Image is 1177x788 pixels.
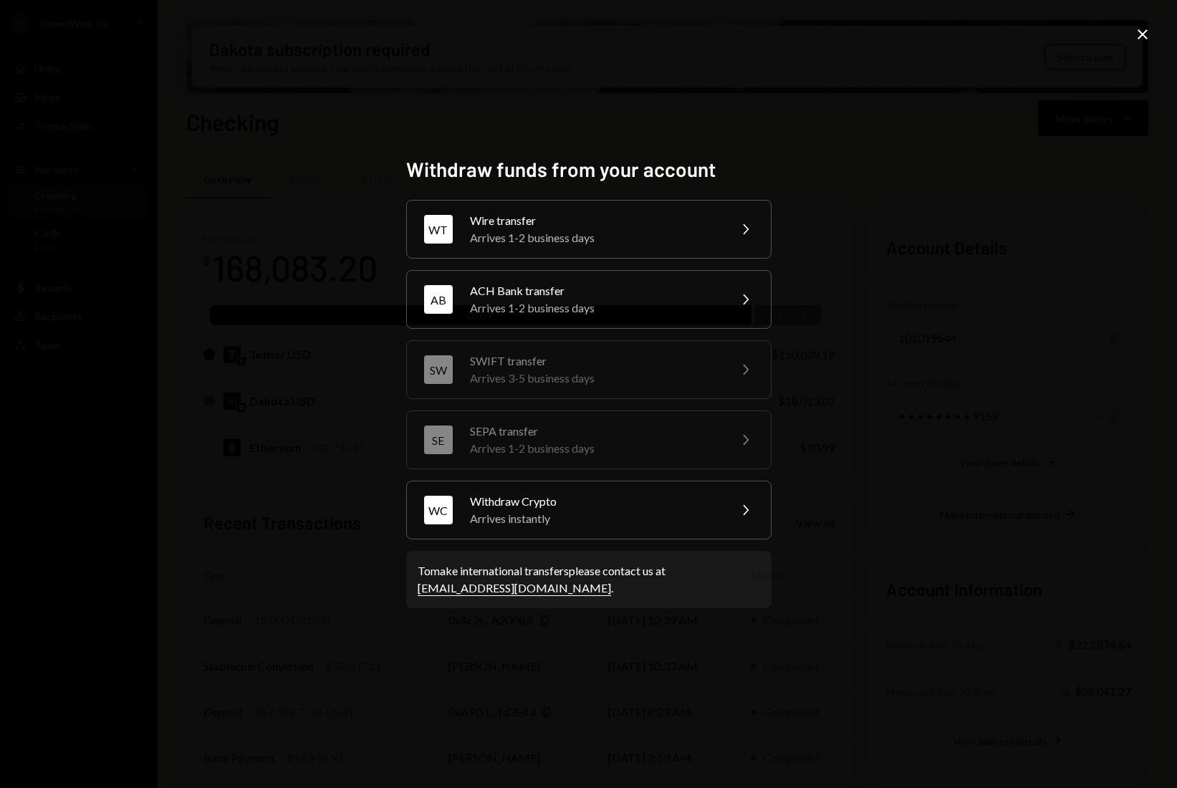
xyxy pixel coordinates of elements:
[424,426,453,454] div: SE
[470,299,719,317] div: Arrives 1-2 business days
[470,282,719,299] div: ACH Bank transfer
[470,212,719,229] div: Wire transfer
[424,215,453,244] div: WT
[470,440,719,457] div: Arrives 1-2 business days
[406,200,772,259] button: WTWire transferArrives 1-2 business days
[406,270,772,329] button: ABACH Bank transferArrives 1-2 business days
[424,355,453,384] div: SW
[418,581,611,596] a: [EMAIL_ADDRESS][DOMAIN_NAME]
[470,229,719,246] div: Arrives 1-2 business days
[470,510,719,527] div: Arrives instantly
[470,352,719,370] div: SWIFT transfer
[406,340,772,399] button: SWSWIFT transferArrives 3-5 business days
[424,285,453,314] div: AB
[406,481,772,539] button: WCWithdraw CryptoArrives instantly
[470,370,719,387] div: Arrives 3-5 business days
[470,423,719,440] div: SEPA transfer
[406,410,772,469] button: SESEPA transferArrives 1-2 business days
[424,496,453,524] div: WC
[418,562,760,597] div: To make international transfers please contact us at .
[406,155,772,183] h2: Withdraw funds from your account
[470,493,719,510] div: Withdraw Crypto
